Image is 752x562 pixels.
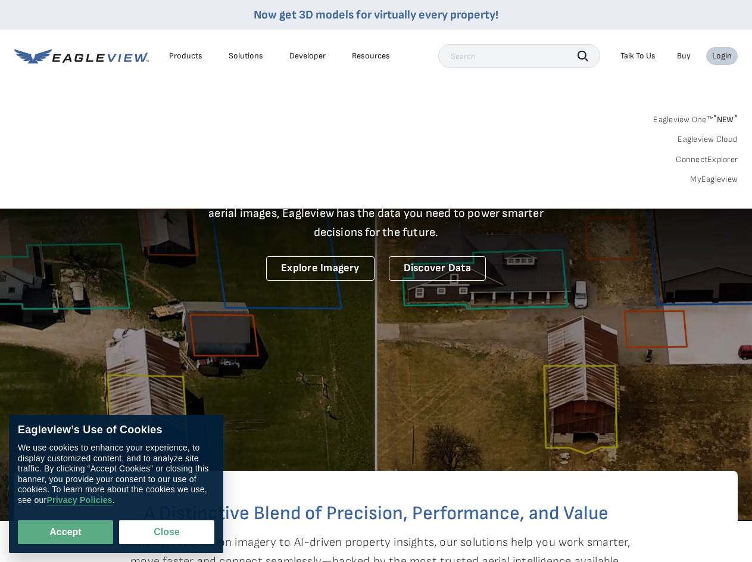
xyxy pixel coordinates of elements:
a: Now get 3D models for virtually every property! [254,8,498,22]
a: ConnectExplorer [676,154,738,165]
span: NEW [713,114,738,125]
div: Solutions [229,51,263,61]
a: Buy [677,51,691,61]
div: Products [169,51,202,61]
h2: A Distinctive Blend of Precision, Performance, and Value [62,504,690,523]
div: Eagleview’s Use of Cookies [18,424,214,437]
div: We use cookies to enhance your experience, to display customized content, and to analyze site tra... [18,443,214,505]
div: Resources [352,51,390,61]
a: Developer [289,51,326,61]
div: Login [712,51,732,61]
input: Search [438,44,600,68]
a: Privacy Policies [46,495,112,505]
button: Accept [18,520,113,544]
a: Eagleview One™*NEW* [653,111,738,125]
a: Explore Imagery [266,256,375,281]
p: A new era starts here. Built on more than 3.5 billion high-resolution aerial images, Eagleview ha... [194,185,558,242]
button: Close [119,520,214,544]
a: Discover Data [389,256,486,281]
a: MyEagleview [690,174,738,185]
a: Eagleview Cloud [678,134,738,145]
div: Talk To Us [620,51,656,61]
